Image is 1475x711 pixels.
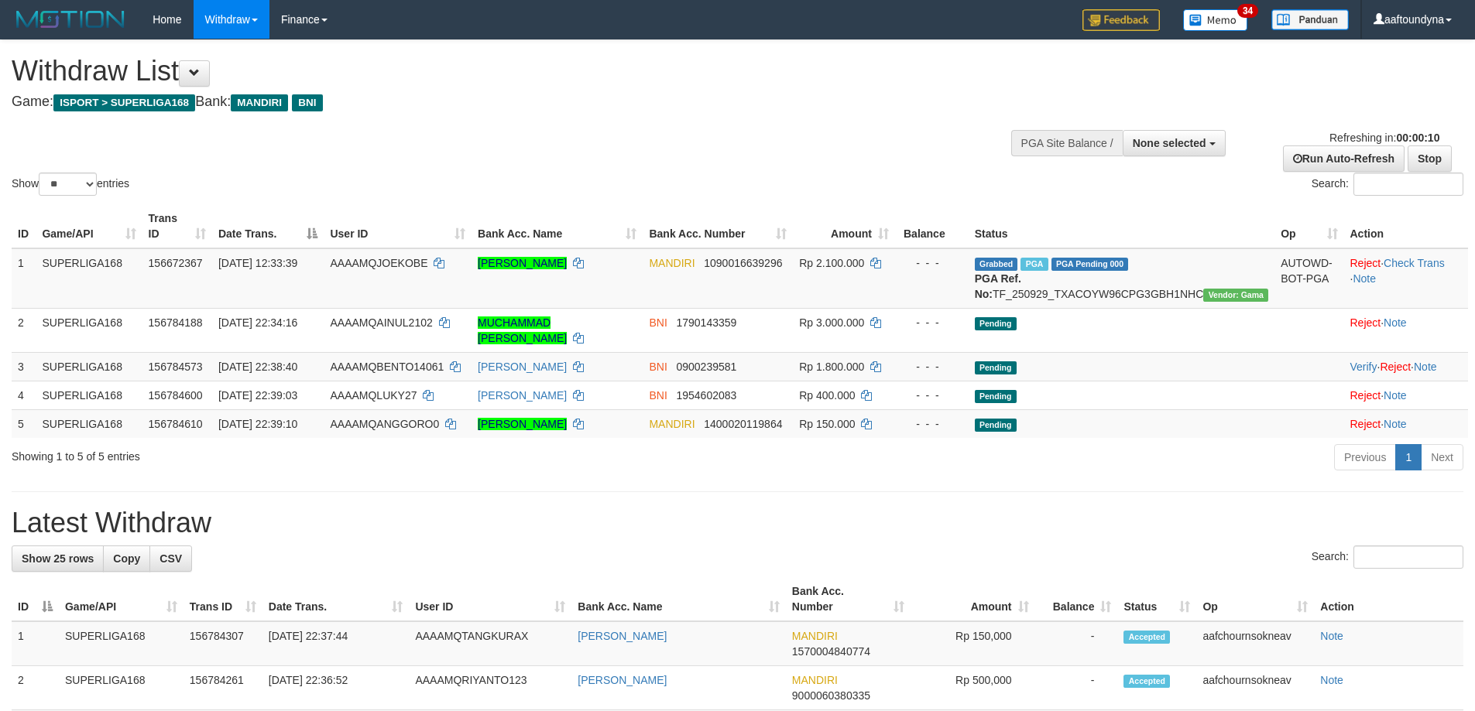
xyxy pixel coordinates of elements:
div: - - - [901,359,962,374]
th: Action [1314,577,1463,621]
a: 1 [1395,444,1422,470]
b: PGA Ref. No: [975,272,1021,300]
th: Op: activate to sort column ascending [1196,577,1314,621]
span: Pending [975,390,1017,403]
span: 156672367 [149,257,203,269]
a: Note [1384,316,1407,329]
th: Bank Acc. Number: activate to sort column ascending [786,577,911,621]
label: Search: [1312,173,1463,196]
span: 156784573 [149,361,203,373]
th: Amount: activate to sort column ascending [911,577,1035,621]
label: Search: [1312,545,1463,569]
th: Trans ID: activate to sort column ascending [184,577,262,621]
span: Rp 2.100.000 [799,257,864,269]
span: AAAAMQJOEKOBE [330,257,427,269]
td: 156784307 [184,621,262,666]
td: · · [1344,352,1469,381]
th: ID: activate to sort column descending [12,577,59,621]
span: Grabbed [975,258,1018,271]
span: [DATE] 12:33:39 [218,257,297,269]
span: [DATE] 22:39:10 [218,418,297,430]
a: Note [1384,389,1407,402]
span: 156784188 [149,316,203,329]
th: Bank Acc. Number: activate to sort column ascending [643,204,793,248]
td: 5 [12,409,36,438]
span: AAAAMQBENTO14061 [330,361,444,373]
span: Pending [975,419,1017,432]
span: 34 [1237,4,1258,18]
span: None selected [1133,137,1206,149]
a: Reject [1350,316,1381,329]
a: Note [1320,630,1343,642]
a: [PERSON_NAME] [478,418,567,430]
a: [PERSON_NAME] [478,361,567,373]
span: Rp 3.000.000 [799,316,864,329]
span: Copy 1954602083 to clipboard [676,389,736,402]
span: BNI [649,316,667,329]
h4: Game: Bank: [12,94,968,110]
span: Vendor URL: https://trx31.1velocity.biz [1203,289,1268,302]
span: BNI [292,94,322,111]
strong: 00:00:10 [1396,132,1439,144]
a: CSV [149,545,192,572]
span: MANDIRI [792,674,838,686]
td: SUPERLIGA168 [36,248,142,309]
th: Date Trans.: activate to sort column descending [212,204,324,248]
a: Check Trans [1384,257,1445,269]
td: AAAAMQRIYANTO123 [409,666,571,710]
td: 2 [12,308,36,352]
td: 1 [12,248,36,309]
th: Bank Acc. Name: activate to sort column ascending [472,204,643,248]
span: Copy 1400020119864 to clipboard [704,418,782,430]
td: 156784261 [184,666,262,710]
th: Status [969,204,1274,248]
a: Verify [1350,361,1377,373]
a: Show 25 rows [12,545,104,572]
a: Reject [1350,418,1381,430]
td: [DATE] 22:36:52 [262,666,410,710]
span: Rp 150.000 [799,418,855,430]
img: panduan.png [1271,9,1349,30]
th: Trans ID: activate to sort column ascending [142,204,212,248]
td: SUPERLIGA168 [36,381,142,409]
a: Note [1353,272,1376,285]
td: - [1035,621,1118,666]
label: Show entries [12,173,129,196]
span: Show 25 rows [22,552,94,565]
span: [DATE] 22:38:40 [218,361,297,373]
td: aafchournsokneav [1196,621,1314,666]
td: 3 [12,352,36,381]
td: SUPERLIGA168 [59,621,184,666]
th: Game/API: activate to sort column ascending [36,204,142,248]
span: Copy 1790143359 to clipboard [676,316,736,329]
a: Run Auto-Refresh [1283,145,1405,172]
a: [PERSON_NAME] [478,257,567,269]
a: [PERSON_NAME] [578,674,667,686]
div: - - - [901,388,962,403]
th: Status: activate to sort column ascending [1117,577,1196,621]
span: [DATE] 22:34:16 [218,316,297,329]
span: CSV [160,552,182,565]
span: MANDIRI [231,94,288,111]
td: AUTOWD-BOT-PGA [1274,248,1343,309]
td: aafchournsokneav [1196,666,1314,710]
span: Pending [975,317,1017,330]
div: - - - [901,416,962,432]
td: SUPERLIGA168 [36,308,142,352]
td: · [1344,409,1469,438]
th: Bank Acc. Name: activate to sort column ascending [571,577,786,621]
span: Accepted [1123,631,1170,644]
span: 156784600 [149,389,203,402]
span: Copy 9000060380335 to clipboard [792,689,870,702]
td: 4 [12,381,36,409]
a: [PERSON_NAME] [478,389,567,402]
span: AAAAMQAINUL2102 [330,316,432,329]
span: AAAAMQANGGORO0 [330,418,439,430]
a: Note [1414,361,1437,373]
td: · · [1344,248,1469,309]
input: Search: [1353,173,1463,196]
td: 1 [12,621,59,666]
td: SUPERLIGA168 [59,666,184,710]
th: ID [12,204,36,248]
th: Amount: activate to sort column ascending [793,204,895,248]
